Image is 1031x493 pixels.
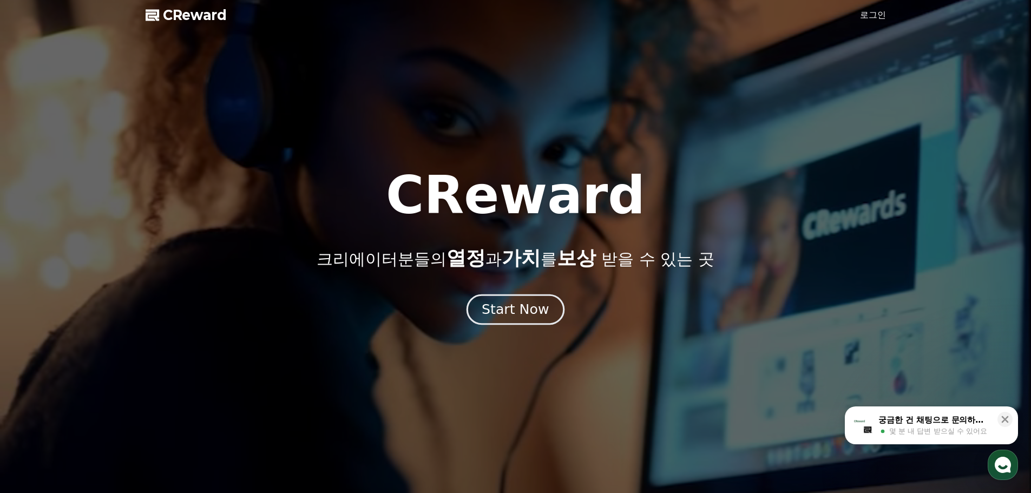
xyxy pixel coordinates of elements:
[71,343,140,370] a: 대화
[34,359,41,368] span: 홈
[140,343,208,370] a: 설정
[557,247,596,269] span: 보상
[163,6,227,24] span: CReward
[502,247,541,269] span: 가치
[446,247,485,269] span: 열정
[482,300,549,319] div: Start Now
[3,343,71,370] a: 홈
[317,247,714,269] p: 크리에이터분들의 과 를 받을 수 있는 곳
[860,9,886,22] a: 로그인
[386,169,645,221] h1: CReward
[146,6,227,24] a: CReward
[167,359,180,368] span: 설정
[469,306,562,316] a: Start Now
[467,294,564,325] button: Start Now
[99,360,112,369] span: 대화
